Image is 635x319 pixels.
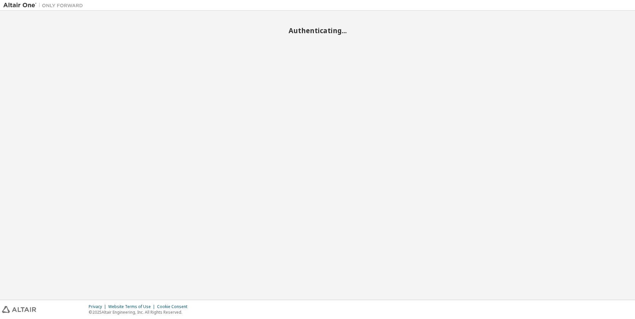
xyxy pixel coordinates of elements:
[2,306,36,313] img: altair_logo.svg
[3,26,632,35] h2: Authenticating...
[108,304,157,309] div: Website Terms of Use
[89,309,191,315] p: © 2025 Altair Engineering, Inc. All Rights Reserved.
[89,304,108,309] div: Privacy
[157,304,191,309] div: Cookie Consent
[3,2,86,9] img: Altair One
